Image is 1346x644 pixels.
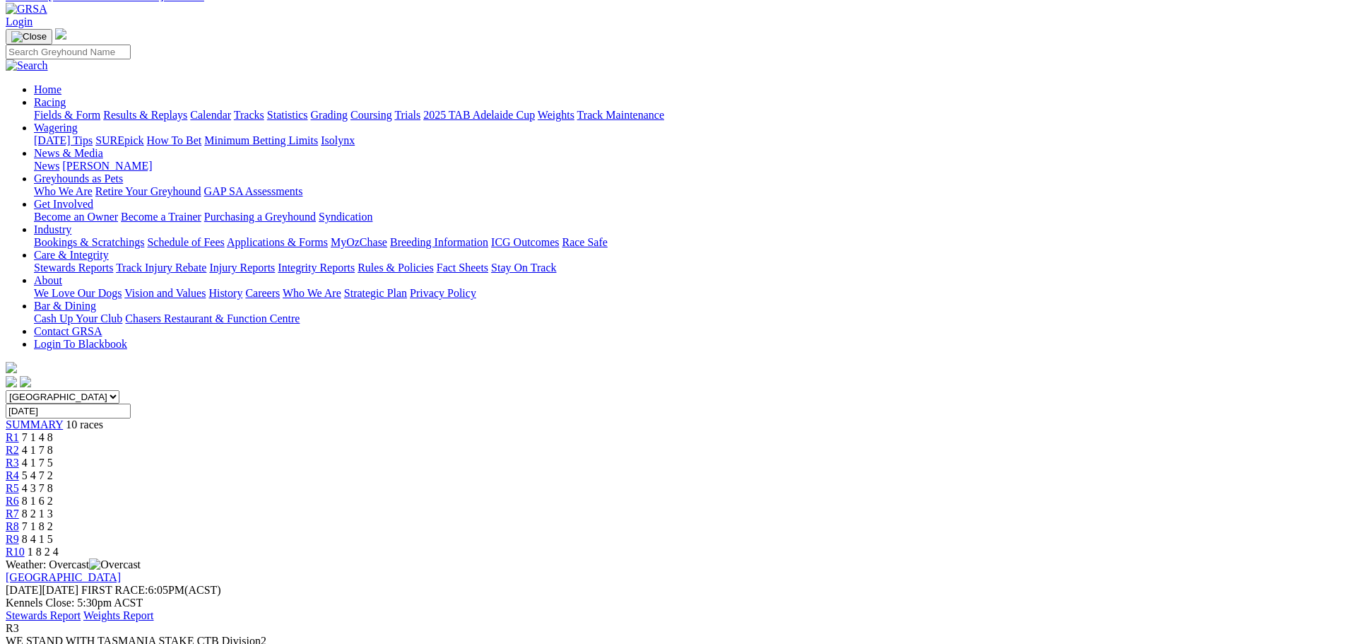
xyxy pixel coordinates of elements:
[34,172,123,185] a: Greyhounds as Pets
[562,236,607,248] a: Race Safe
[6,469,19,481] a: R4
[34,109,1340,122] div: Racing
[22,533,53,545] span: 8 4 1 5
[95,134,143,146] a: SUREpick
[227,236,328,248] a: Applications & Forms
[234,109,264,121] a: Tracks
[34,262,113,274] a: Stewards Reports
[204,134,318,146] a: Minimum Betting Limits
[22,431,53,443] span: 7 1 4 8
[6,597,1340,609] div: Kennels Close: 5:30pm ACST
[22,482,53,494] span: 4 3 7 8
[491,236,559,248] a: ICG Outcomes
[116,262,206,274] a: Track Injury Rebate
[423,109,535,121] a: 2025 TAB Adelaide Cup
[34,287,1340,300] div: About
[34,134,1340,147] div: Wagering
[121,211,201,223] a: Become a Trainer
[6,418,63,431] a: SUMMARY
[22,457,53,469] span: 4 1 7 5
[319,211,372,223] a: Syndication
[358,262,434,274] a: Rules & Policies
[209,262,275,274] a: Injury Reports
[34,312,1340,325] div: Bar & Dining
[6,431,19,443] a: R1
[34,211,1340,223] div: Get Involved
[34,185,93,197] a: Who We Are
[28,546,59,558] span: 1 8 2 4
[6,533,19,545] a: R9
[34,160,59,172] a: News
[190,109,231,121] a: Calendar
[34,262,1340,274] div: Care & Integrity
[22,508,53,520] span: 8 2 1 3
[394,109,420,121] a: Trials
[89,558,141,571] img: Overcast
[6,584,42,596] span: [DATE]
[6,457,19,469] a: R3
[278,262,355,274] a: Integrity Reports
[34,300,96,312] a: Bar & Dining
[34,312,122,324] a: Cash Up Your Club
[34,198,93,210] a: Get Involved
[491,262,556,274] a: Stay On Track
[34,325,102,337] a: Contact GRSA
[6,376,17,387] img: facebook.svg
[34,287,122,299] a: We Love Our Dogs
[6,584,78,596] span: [DATE]
[350,109,392,121] a: Coursing
[34,223,71,235] a: Industry
[6,59,48,72] img: Search
[34,134,93,146] a: [DATE] Tips
[55,28,66,40] img: logo-grsa-white.png
[6,558,141,570] span: Weather: Overcast
[204,185,303,197] a: GAP SA Assessments
[390,236,488,248] a: Breeding Information
[6,495,19,507] a: R6
[6,3,47,16] img: GRSA
[6,609,81,621] a: Stewards Report
[344,287,407,299] a: Strategic Plan
[6,546,25,558] a: R10
[283,287,341,299] a: Who We Are
[34,211,118,223] a: Become an Owner
[34,147,103,159] a: News & Media
[22,495,53,507] span: 8 1 6 2
[103,109,187,121] a: Results & Replays
[331,236,387,248] a: MyOzChase
[437,262,488,274] a: Fact Sheets
[204,211,316,223] a: Purchasing a Greyhound
[81,584,221,596] span: 6:05PM(ACST)
[410,287,476,299] a: Privacy Policy
[321,134,355,146] a: Isolynx
[34,236,144,248] a: Bookings & Scratchings
[81,584,148,596] span: FIRST RACE:
[6,508,19,520] a: R7
[6,29,52,45] button: Toggle navigation
[34,160,1340,172] div: News & Media
[6,520,19,532] a: R8
[66,418,103,431] span: 10 races
[124,287,206,299] a: Vision and Values
[6,404,131,418] input: Select date
[6,45,131,59] input: Search
[577,109,664,121] a: Track Maintenance
[95,185,201,197] a: Retire Your Greyhound
[6,444,19,456] span: R2
[6,482,19,494] a: R5
[22,469,53,481] span: 5 4 7 2
[538,109,574,121] a: Weights
[22,520,53,532] span: 7 1 8 2
[311,109,348,121] a: Grading
[34,185,1340,198] div: Greyhounds as Pets
[34,236,1340,249] div: Industry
